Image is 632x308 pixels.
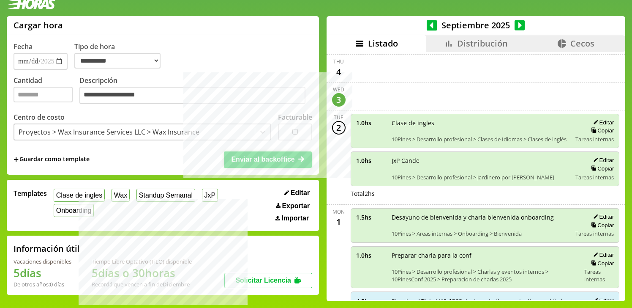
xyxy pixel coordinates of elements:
label: Centro de costo [14,113,65,122]
div: De otros años: 0 días [14,280,71,288]
input: Cantidad [14,87,73,102]
textarea: Descripción [79,87,305,104]
h1: Cargar hora [14,19,63,31]
label: Fecha [14,42,33,51]
button: JxP [202,189,218,202]
span: Cecos [570,38,594,49]
button: Enviar al backoffice [224,151,312,168]
span: 10Pines > Desarrollo profesional > Charlas y eventos internos > 10PinesConf 2025 > Preparacion de... [392,268,579,283]
span: Editar [291,189,310,197]
span: Solicitar Licencia [235,277,291,284]
div: 2 [332,121,346,135]
span: Septiembre 2025 [437,19,515,31]
div: Thu [333,58,344,65]
span: Enviar al backoffice [231,156,294,163]
label: Descripción [79,76,312,107]
label: Tipo de hora [74,42,167,70]
span: 1.0 hs [356,157,386,165]
span: Preparar charla para la conf [392,251,579,259]
span: 10Pines > Desarrollo profesional > Clases de Idiomas > Clases de inglés [392,135,570,143]
h2: Información útil [14,243,80,254]
button: Editar [591,157,614,164]
span: Listado [368,38,398,49]
button: Editar [591,213,614,220]
label: Facturable [278,113,312,122]
button: Solicitar Licencia [224,273,312,288]
span: Tareas internas [584,268,614,283]
span: 4.5 hs [356,297,386,305]
button: Standup Semanal [136,189,195,202]
div: Wed [333,86,344,93]
span: Tareas internas [575,135,614,143]
h1: 5 días [14,265,71,280]
div: 3 [332,93,346,107]
span: JxP Cande [392,157,570,165]
div: 4 [332,65,346,79]
div: Total 2 hs [351,190,620,198]
button: Editar [282,189,312,197]
div: Recordá que vencen a fin de [92,280,192,288]
span: Distribución [457,38,508,49]
span: +Guardar como template [14,155,90,164]
h1: 5 días o 30 horas [92,265,192,280]
button: Copiar [588,165,614,172]
button: Copiar [588,222,614,229]
span: 1.5 hs [356,213,386,221]
div: Vacaciones disponibles [14,258,71,265]
span: Importar [281,214,309,222]
span: 1.0 hs [356,251,386,259]
span: Tareas internas [575,230,614,237]
button: Clase de ingles [54,189,105,202]
span: 10Pines > Areas internas > Onboarding > Bienvenida [392,230,570,237]
label: Cantidad [14,76,79,107]
button: Editar [591,251,614,258]
div: Tiempo Libre Optativo (TiLO) disponible [92,258,192,265]
b: Diciembre [163,280,190,288]
select: Tipo de hora [74,53,161,69]
div: Proyectos > Wax Insurance Services LLC > Wax Insurance [19,127,199,137]
span: 10Pines > Desarrollo profesional > Jardinero por [PERSON_NAME] [392,173,570,181]
button: Copiar [588,260,614,267]
span: Tareas internas [575,173,614,181]
span: Templates [14,189,47,198]
div: scrollable content [327,52,625,300]
div: 1 [332,215,346,229]
span: Desayuno de bienvenida y charla bienvenida onboarding [392,213,570,221]
span: + [14,155,19,164]
button: Onboarding [54,204,94,217]
button: Wax [112,189,130,202]
button: Copiar [588,127,614,134]
div: Mon [332,208,345,215]
span: 1.0 hs [356,119,386,127]
div: Tue [334,114,343,121]
span: Clase de ingles [392,119,570,127]
button: Editar [591,119,614,126]
button: Editar [591,297,614,304]
span: Exportar [282,202,310,210]
button: Exportar [273,202,312,210]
